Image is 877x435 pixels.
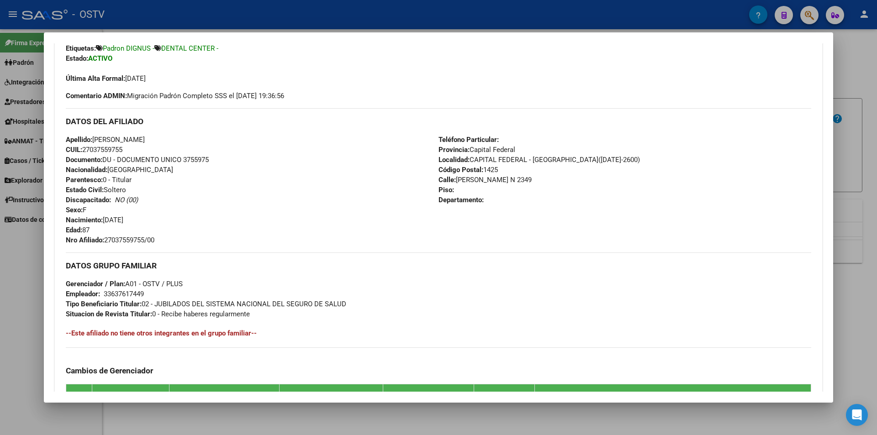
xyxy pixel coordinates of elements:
span: Migración Padrón Completo SSS el [DATE] 19:36:56 [66,91,284,101]
th: Gerenciador / Plan Nuevo [279,384,383,405]
strong: Nacimiento: [66,216,103,224]
strong: Estado Civil: [66,186,104,194]
div: 33637617449 [104,289,144,299]
span: F [66,206,86,214]
th: Gerenciador / Plan Anterior [169,384,279,405]
i: NO (00) [115,196,138,204]
span: Soltero [66,186,126,194]
strong: Localidad: [438,156,470,164]
span: [PERSON_NAME] N 2349 [438,176,532,184]
strong: Piso: [438,186,454,194]
strong: Comentario ADMIN: [66,92,127,100]
strong: Teléfono Particular: [438,136,499,144]
span: DENTAL CENTER - [161,44,218,52]
strong: Edad: [66,226,82,234]
span: [DATE] [66,74,146,83]
span: 27037559755 [66,146,122,154]
strong: Nro Afiliado: [66,236,104,244]
strong: Última Alta Formal: [66,74,125,83]
strong: ACTIVO [88,54,112,63]
span: 02 - JUBILADOS DEL SISTEMA NACIONAL DEL SEGURO DE SALUD [66,300,346,308]
strong: Tipo Beneficiario Titular: [66,300,142,308]
strong: Provincia: [438,146,470,154]
h3: DATOS DEL AFILIADO [66,116,811,126]
span: 87 [66,226,90,234]
strong: Nacionalidad: [66,166,107,174]
h3: DATOS GRUPO FAMILIAR [66,261,811,271]
strong: CUIL: [66,146,82,154]
span: [DATE] [66,216,123,224]
strong: Situacion de Revista Titular: [66,310,152,318]
span: A01 - OSTV / PLUS [66,280,183,288]
strong: Gerenciador / Plan: [66,280,125,288]
span: 0 - Recibe haberes regularmente [66,310,250,318]
th: Fecha Creado [474,384,534,405]
span: 0 - Titular [66,176,132,184]
strong: Parentesco: [66,176,103,184]
strong: Estado: [66,54,88,63]
th: Id [66,384,92,405]
strong: Calle: [438,176,456,184]
strong: Sexo: [66,206,83,214]
h4: --Este afiliado no tiene otros integrantes en el grupo familiar-- [66,328,811,338]
span: [PERSON_NAME] [66,136,145,144]
span: [GEOGRAPHIC_DATA] [66,166,173,174]
span: Padron DIGNUS - [103,44,154,52]
th: Fecha Movimiento [92,384,169,405]
span: DU - DOCUMENTO UNICO 3755975 [66,156,209,164]
strong: Departamento: [438,196,484,204]
strong: Etiquetas: [66,44,96,52]
span: 1425 [438,166,498,174]
strong: Discapacitado: [66,196,111,204]
strong: Documento: [66,156,102,164]
h3: Cambios de Gerenciador [66,366,811,376]
span: CAPITAL FEDERAL - [GEOGRAPHIC_DATA]([DATE]-2600) [438,156,640,164]
strong: Empleador: [66,290,100,298]
th: Motivo [383,384,474,405]
span: Capital Federal [438,146,515,154]
th: Creado Por [534,384,811,405]
span: 27037559755/00 [66,236,154,244]
strong: Código Postal: [438,166,483,174]
strong: Apellido: [66,136,92,144]
div: Open Intercom Messenger [846,404,868,426]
